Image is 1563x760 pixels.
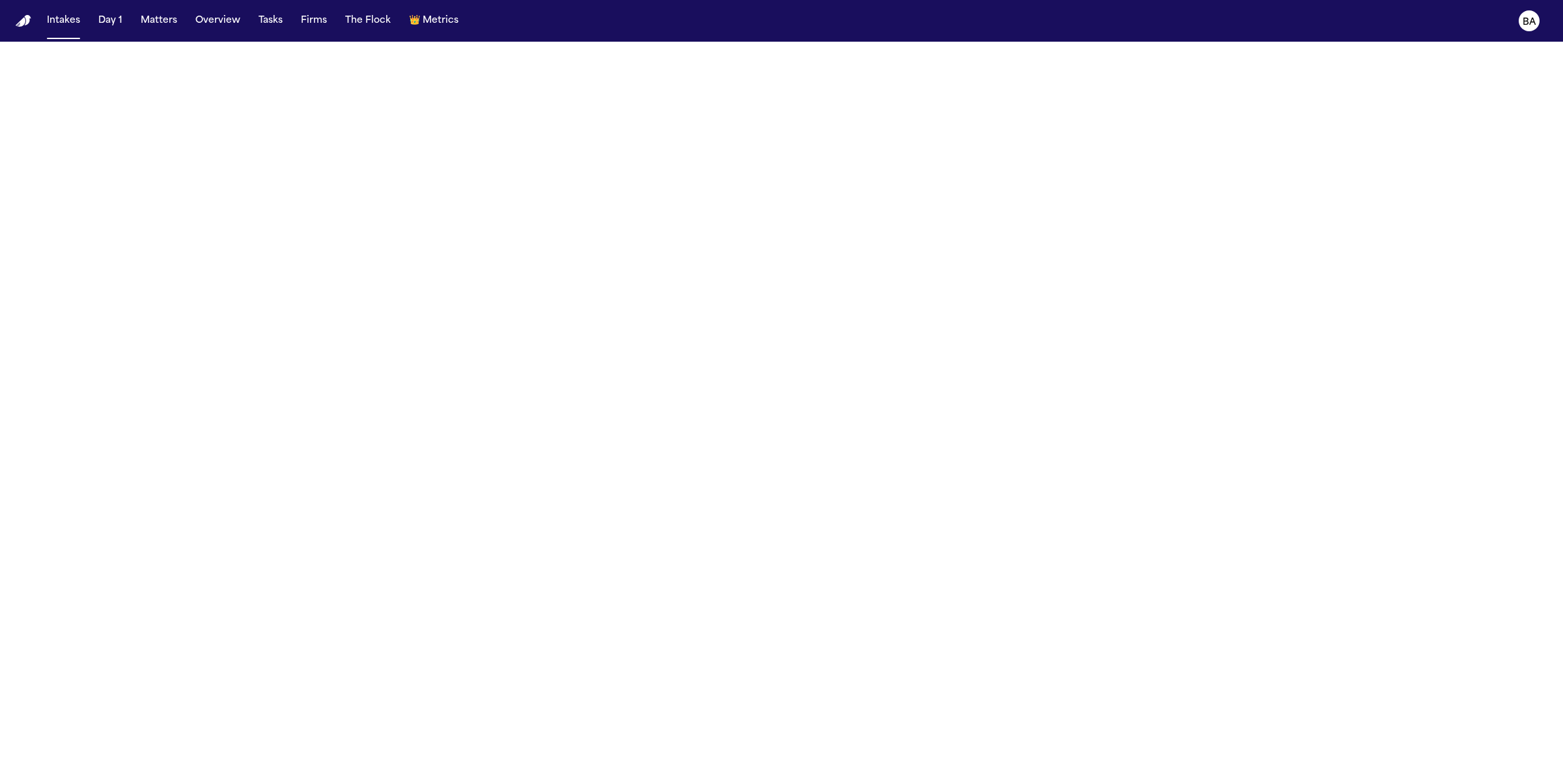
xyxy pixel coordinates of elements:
button: The Flock [340,9,396,33]
button: Intakes [42,9,85,33]
img: Finch Logo [16,15,31,27]
a: Home [16,15,31,27]
button: crownMetrics [404,9,464,33]
button: Firms [296,9,332,33]
button: Overview [190,9,246,33]
button: Tasks [253,9,288,33]
button: Matters [135,9,182,33]
button: Day 1 [93,9,128,33]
